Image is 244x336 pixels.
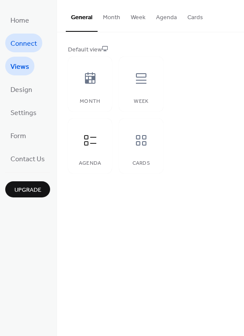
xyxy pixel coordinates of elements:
a: Views [5,57,34,75]
a: Form [5,126,31,145]
span: Settings [10,106,37,120]
a: Settings [5,103,42,122]
span: Form [10,129,26,143]
button: Upgrade [5,181,50,197]
div: Agenda [77,160,103,166]
a: Home [5,10,34,29]
span: Home [10,14,29,27]
span: Design [10,83,32,97]
div: Month [77,98,103,105]
a: Contact Us [5,149,50,168]
div: Default view [68,45,231,54]
span: Upgrade [14,186,41,195]
a: Design [5,80,37,98]
div: Cards [128,160,154,166]
span: Views [10,60,29,74]
span: Contact Us [10,153,45,166]
a: Connect [5,34,42,52]
span: Connect [10,37,37,51]
div: Week [128,98,154,105]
